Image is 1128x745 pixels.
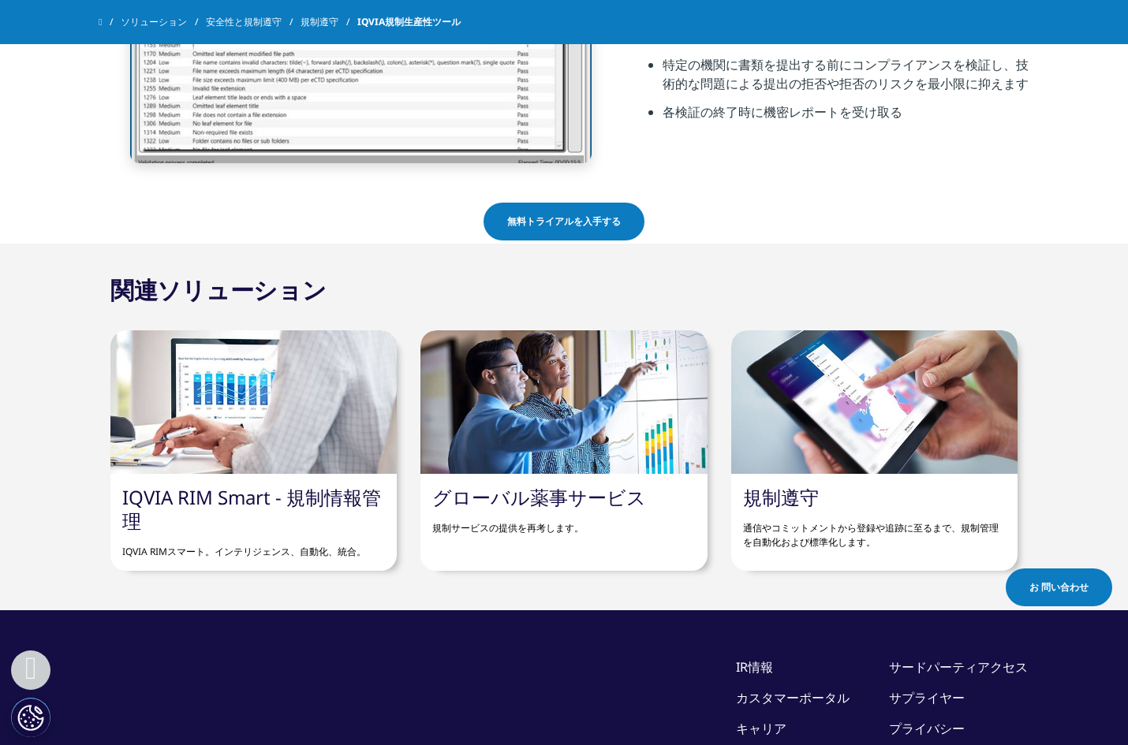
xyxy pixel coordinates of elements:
a: 安全性と規制遵守 [206,8,301,36]
a: サードパーティアクセス [889,658,1028,676]
p: 通信やコミットメントから登録や追跡に至るまで、規制管理を自動化および標準化します。 [743,509,1006,549]
a: 無料トライアルを入手する [484,203,644,240]
a: キャリア [736,720,786,737]
a: 規制遵守 [301,8,357,36]
li: 特定の機関に書類を提出する前にコンプライアンスを検証し、技術的な問題による提出の拒否や拒否のリスクを最小限に抑えます [663,55,1029,102]
a: グローバル薬事サービス [432,484,646,510]
a: サプライヤー [889,689,965,706]
h2: 関連ソリューション [110,274,326,306]
button: Cookie設定 [11,698,50,737]
a: IR情報 [736,658,773,676]
a: プライバシー [889,720,965,737]
span: 無料トライアルを入手する [507,214,621,229]
a: お 問い合わせ [1006,568,1112,606]
a: カスタマーポータル [736,689,850,706]
span: お 問い合わせ [1029,580,1089,594]
a: 規制遵守 [743,484,819,510]
li: 各検証の終了時に機密レポートを受け取る [663,102,1029,131]
a: IQVIA RIM Smart - 規制情報管理 [122,484,381,534]
p: IQVIA RIMスマート。インテリジェンス、自動化、統合。 [122,533,385,559]
span: IQVIA規制生産性ツール [357,8,461,36]
p: 規制サービスの提供を再考します。 [432,509,695,535]
a: ソリューション [121,8,206,36]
